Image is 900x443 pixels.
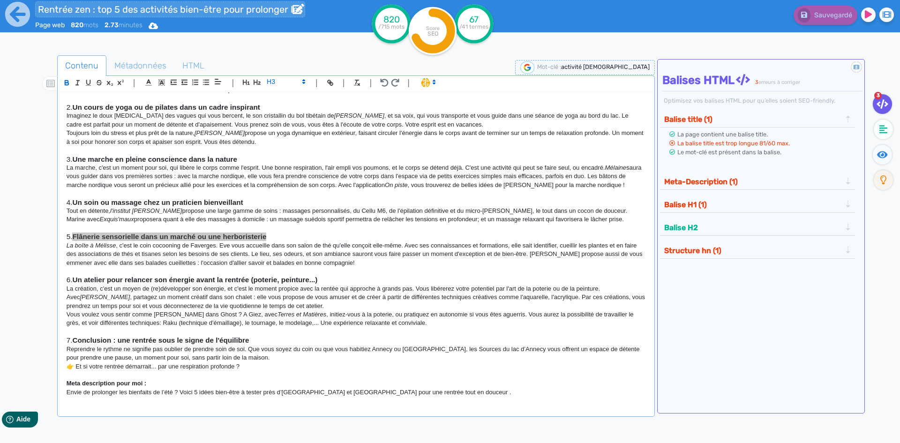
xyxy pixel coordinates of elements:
[67,242,116,249] em: La boîte à Mélisse
[71,21,83,29] b: 820
[661,197,854,212] div: Balise H1 (1)
[537,63,561,70] span: Mot-clé :
[758,79,800,85] span: erreurs à corriger
[661,112,854,127] div: Balise title (1)
[677,149,781,156] span: Le mot-clé est présent dans la balise.
[67,336,645,345] h3: 7.
[334,112,384,119] em: [PERSON_NAME]
[814,11,852,19] span: Sauvegardé
[426,25,440,31] tspan: Score
[427,30,438,37] tspan: SEO
[71,21,98,29] span: mots
[67,129,645,146] p: Toujours loin du stress et plus prêt de la nature, propose un yoga dynamique en extérieur, faisan...
[67,285,645,310] p: La création, c'est un moyen de (re)développer son énergie, et c'est le moment propice avec la ren...
[67,103,645,112] h3: 2.
[67,310,645,328] p: Vous voulez vous sentir comme [PERSON_NAME] dans Ghost ? A Giez, avec , initiez-vous à la poterie...
[35,1,305,17] input: title
[57,55,106,76] a: Contenu
[661,174,844,189] button: Meta-Description (1)
[133,76,135,89] span: |
[67,164,645,189] p: La marche, c'est un moment pour soi, qui libère le corps comme l'esprit. Une bonne respiration, l...
[417,77,439,88] span: I.Assistant
[383,14,400,25] tspan: 820
[80,293,130,300] em: [PERSON_NAME]
[315,76,318,89] span: |
[211,76,225,87] span: Aligment
[469,14,479,25] tspan: 67
[175,53,212,78] span: HTML
[755,79,758,85] span: 3
[67,345,645,362] p: Reprendre le rythme ne signifie pas oublier de prendre soin de soi. Que vous soyez du coin ou que...
[661,220,844,235] button: Balise H2
[67,241,645,267] p: , c'est le coin cocooning de Faverges. Eve vous accueille dans son salon de thé qu'elle conçoit e...
[72,276,317,284] strong: Un atelier pour relancer son énergie avant la rentrée (poterie, peinture...)
[72,155,237,163] strong: Une marche en pleine conscience dans la nature
[459,23,488,30] tspan: /41 termes
[661,112,844,127] button: Balise title (1)
[100,216,134,223] em: Exquis'maux
[343,76,345,89] span: |
[232,76,234,89] span: |
[110,207,182,214] em: l'institut [PERSON_NAME]
[67,276,645,284] h3: 6.
[561,63,650,70] span: activité [DEMOGRAPHIC_DATA]
[67,155,645,164] h3: 3.
[385,181,407,188] em: On piste
[661,243,854,258] div: Structure hn (1)
[369,76,372,89] span: |
[58,53,106,78] span: Contenu
[105,21,142,29] span: minutes
[874,92,882,99] span: 3
[605,164,626,171] em: Mélaine
[67,380,146,387] strong: Meta description pour moi :
[72,103,260,111] strong: Un cours de yoga ou de pilates dans un cadre inspirant
[72,336,249,344] strong: Conclusion : une rentrée sous le signe de l'équilibre
[661,243,844,258] button: Structure hn (1)
[67,112,645,129] p: Imaginez le doux [MEDICAL_DATA] des vagues qui vous bercent, le son cristallin du bol tibétain de...
[67,388,645,397] p: Envie de prolonger les bienfaits de l’été ? Voici 5 idées bien-être à tester près d’[GEOGRAPHIC_D...
[72,233,266,240] strong: Flânerie sensorielle dans un marché ou une herboristerie
[106,55,174,76] a: Métadonnées
[67,215,645,224] p: Marine avec proposera quant à elle des massages à domicile : un massage suédois sportif permettra...
[378,23,405,30] tspan: /715 mots
[677,140,790,147] span: La balise title est trop longue 81/60 max.
[794,6,857,25] button: Sauvegardé
[105,21,119,29] b: 2.73
[67,233,645,241] h3: 5.
[277,311,326,318] em: Terres et Matières
[35,21,65,29] span: Page web
[407,76,410,89] span: |
[661,174,854,189] div: Meta-Description (1)
[67,362,645,371] p: 👉 Et si votre rentrée démarrait... par une respiration profonde ?
[661,197,844,212] button: Balise H1 (1)
[520,61,534,74] img: google-serp-logo.png
[662,74,862,87] h4: Balises HTML
[67,207,645,215] p: Tout en détente, propose une large gamme de soins : massages personnalisés, du Cellu M6, de l'épi...
[72,198,243,206] strong: Un soin ou massage chez un praticien bienveillant
[662,96,862,105] div: Optimisez vos balises HTML pour qu’elles soient SEO-friendly.
[195,129,245,136] em: [PERSON_NAME]
[661,220,854,235] div: Balise H2
[677,131,768,138] span: La page contient une balise title.
[67,198,645,207] h3: 4.
[107,53,174,78] span: Métadonnées
[174,55,212,76] a: HTML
